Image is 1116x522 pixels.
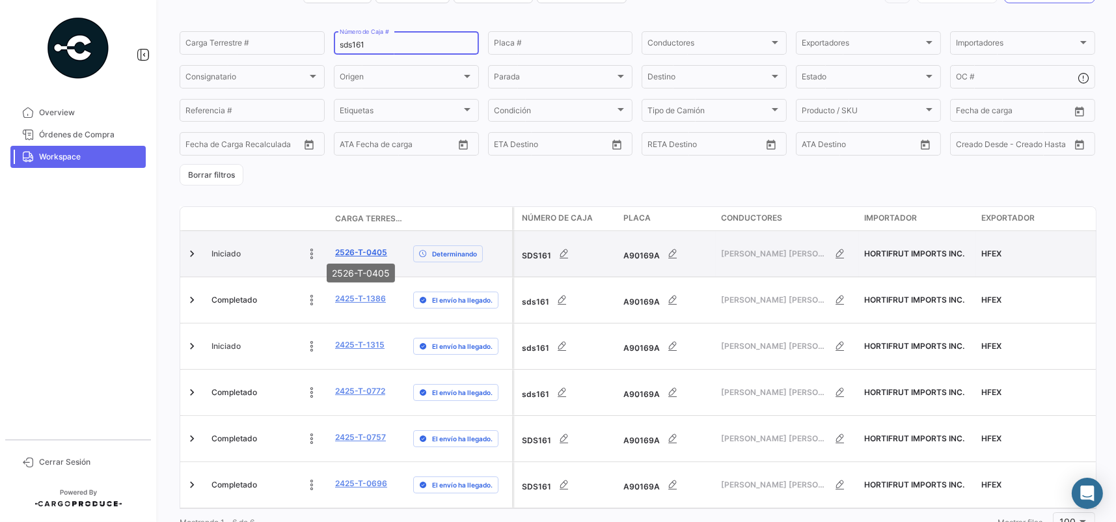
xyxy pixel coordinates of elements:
span: HORTIFRUT IMPORTS INC. [864,249,964,258]
input: ATA Hasta [851,141,905,150]
span: Producto / SKU [802,108,923,117]
span: Etiquetas [340,108,461,117]
span: Estado [802,74,923,83]
span: Conductores [721,212,782,224]
input: Hasta [526,141,580,150]
span: HORTIFRUT IMPORTS INC. [864,387,964,397]
span: Completado [211,479,257,491]
span: Destino [647,74,769,83]
div: sds161 [522,333,613,359]
span: HORTIFRUT IMPORTS INC. [864,480,964,489]
span: Determinando [432,249,477,259]
span: Importadores [956,40,1078,49]
a: Expand/Collapse Row [185,340,198,353]
span: HFEX [981,433,1001,443]
input: Hasta [680,141,734,150]
div: sds161 [522,379,613,405]
span: HFEX [981,387,1001,397]
span: HFEX [981,341,1001,351]
span: El envío ha llegado. [432,295,493,305]
div: A90169A [623,287,711,313]
span: Exportador [981,212,1035,224]
span: HFEX [981,295,1001,305]
a: Expand/Collapse Row [185,432,198,445]
img: powered-by.png [46,16,111,81]
span: Completado [211,387,257,398]
span: Completado [211,294,257,306]
a: Workspace [10,146,146,168]
span: Placa [623,212,651,224]
input: Creado Hasta [1016,141,1070,150]
button: Borrar filtros [180,164,243,185]
datatable-header-cell: Carga Terrestre # [330,208,408,230]
input: ATA Desde [802,141,841,150]
button: Open calendar [761,135,781,154]
span: Importador [864,212,917,224]
span: Conductores [647,40,769,49]
datatable-header-cell: Número de Caja [514,207,618,230]
div: A90169A [623,379,711,405]
span: El envío ha llegado. [432,341,493,351]
span: [PERSON_NAME] [PERSON_NAME] [721,248,827,260]
a: Expand/Collapse Row [185,478,198,491]
a: 2526-T-0405 [335,247,387,258]
div: A90169A [623,472,711,498]
span: Tipo de Camión [647,108,769,117]
span: Consignatario [185,74,307,83]
datatable-header-cell: Delay Status [408,213,512,224]
span: HFEX [981,480,1001,489]
span: [PERSON_NAME] [PERSON_NAME] [721,433,827,445]
span: Órdenes de Compra [39,129,141,141]
div: A90169A [623,426,711,452]
button: Open calendar [1070,102,1089,121]
button: Open calendar [607,135,627,154]
span: [PERSON_NAME] [PERSON_NAME] [721,387,827,398]
span: [PERSON_NAME] [PERSON_NAME] [721,340,827,352]
div: Abrir Intercom Messenger [1072,478,1103,509]
span: Completado [211,433,257,445]
a: Overview [10,102,146,124]
a: 2425-T-0772 [335,385,385,397]
span: HORTIFRUT IMPORTS INC. [864,433,964,443]
datatable-header-cell: Estado [206,213,330,224]
div: SDS161 [522,426,613,452]
datatable-header-cell: Placa [618,207,716,230]
span: Exportadores [802,40,923,49]
datatable-header-cell: Conductores [716,207,859,230]
input: ATA Hasta [388,141,442,150]
input: Desde [185,141,209,150]
div: A90169A [623,333,711,359]
a: 2425-T-0696 [335,478,387,489]
input: ATA Desde [340,141,379,150]
span: Workspace [39,151,141,163]
span: El envío ha llegado. [432,433,493,444]
span: HFEX [981,249,1001,258]
button: Open calendar [299,135,319,154]
span: Origen [340,74,461,83]
div: SDS161 [522,241,613,267]
datatable-header-cell: Importador [859,207,976,230]
button: Open calendar [1070,135,1089,154]
input: Desde [956,108,979,117]
span: HORTIFRUT IMPORTS INC. [864,341,964,351]
a: Expand/Collapse Row [185,294,198,307]
a: 2425-T-0757 [335,432,386,443]
span: Cerrar Sesión [39,456,141,468]
a: Expand/Collapse Row [185,247,198,260]
span: Iniciado [211,248,241,260]
div: 2526-T-0405 [327,264,395,282]
button: Open calendar [454,135,473,154]
span: HORTIFRUT IMPORTS INC. [864,295,964,305]
div: A90169A [623,241,711,267]
span: Parada [494,74,616,83]
div: SDS161 [522,472,613,498]
span: El envío ha llegado. [432,387,493,398]
input: Desde [647,141,671,150]
button: Open calendar [916,135,935,154]
a: 2425-T-1386 [335,293,386,305]
a: Expand/Collapse Row [185,386,198,399]
input: Creado Desde [956,141,1006,150]
span: Carga Terrestre # [335,213,403,225]
div: sds161 [522,287,613,313]
span: Iniciado [211,340,241,352]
